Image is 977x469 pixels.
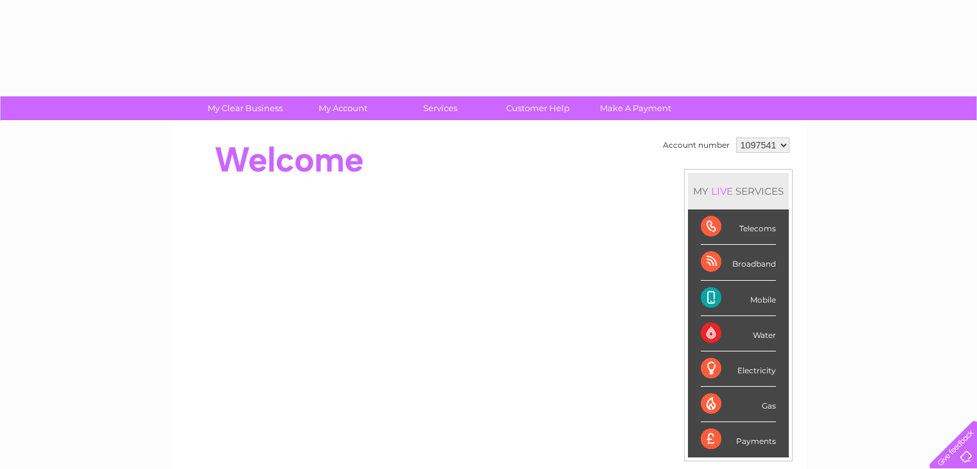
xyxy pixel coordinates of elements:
[688,173,789,209] div: MY SERVICES
[701,422,776,457] div: Payments
[660,134,733,156] td: Account number
[485,96,591,120] a: Customer Help
[701,209,776,245] div: Telecoms
[290,96,396,120] a: My Account
[701,281,776,316] div: Mobile
[387,96,493,120] a: Services
[701,245,776,280] div: Broadband
[192,96,298,120] a: My Clear Business
[701,351,776,387] div: Electricity
[701,387,776,422] div: Gas
[709,185,735,197] div: LIVE
[583,96,689,120] a: Make A Payment
[701,316,776,351] div: Water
